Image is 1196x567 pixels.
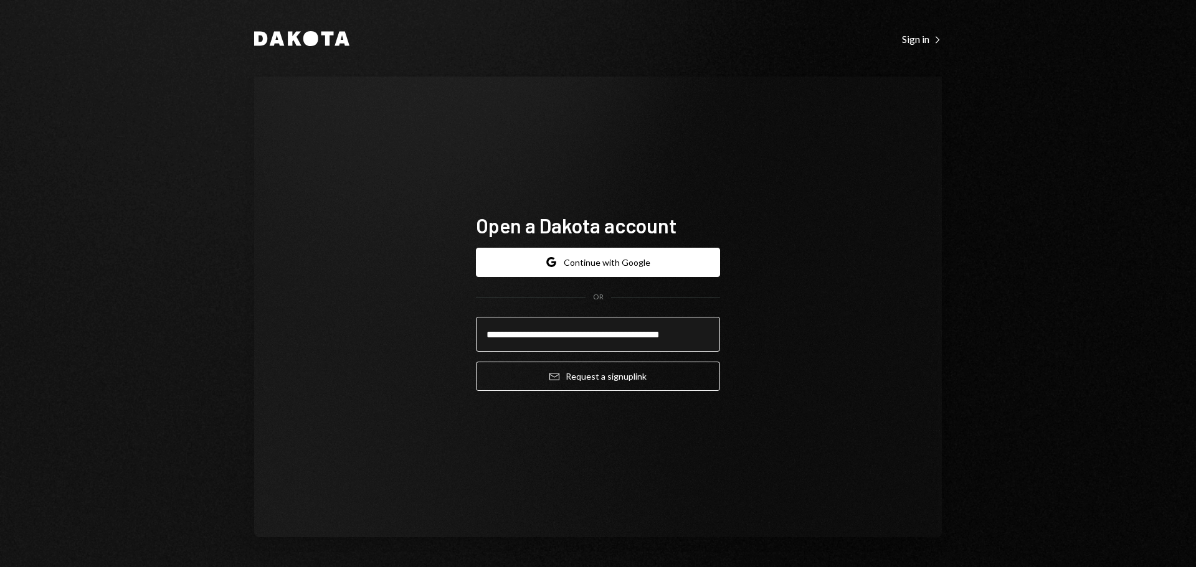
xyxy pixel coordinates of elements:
[593,292,604,302] div: OR
[476,213,720,238] h1: Open a Dakota account
[902,33,942,45] div: Sign in
[476,248,720,277] button: Continue with Google
[902,32,942,45] a: Sign in
[476,362,720,391] button: Request a signuplink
